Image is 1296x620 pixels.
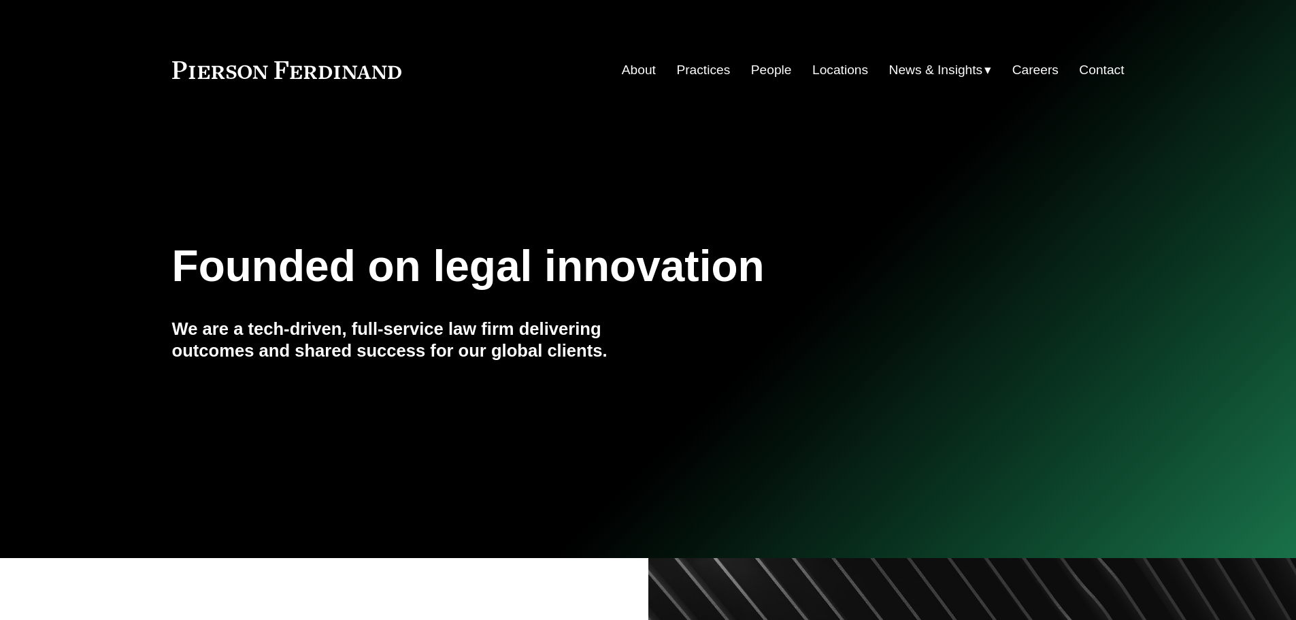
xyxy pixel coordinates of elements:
a: About [622,57,656,83]
a: Contact [1079,57,1124,83]
h4: We are a tech-driven, full-service law firm delivering outcomes and shared success for our global... [172,318,648,362]
a: People [751,57,792,83]
a: Practices [676,57,730,83]
a: folder dropdown [889,57,992,83]
a: Careers [1012,57,1059,83]
h1: Founded on legal innovation [172,242,966,291]
a: Locations [812,57,868,83]
span: News & Insights [889,59,983,82]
